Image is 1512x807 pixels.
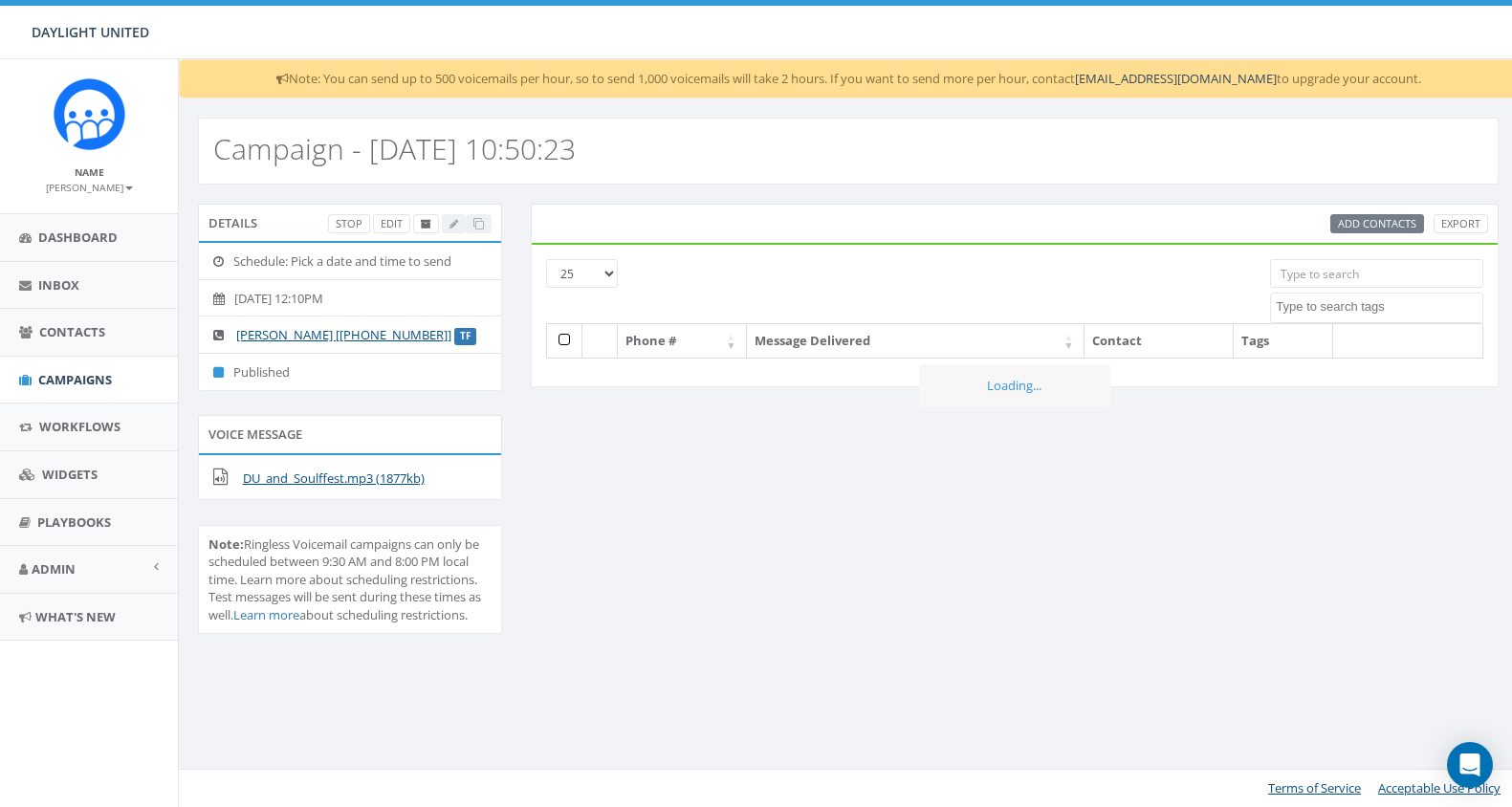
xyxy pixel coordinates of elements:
[32,560,76,578] span: Admin
[1075,70,1277,87] a: [EMAIL_ADDRESS][DOMAIN_NAME]
[75,165,104,179] small: Name
[38,276,79,294] span: Inbox
[747,324,1085,358] th: Message Delivered
[208,535,481,623] span: Ringless Voicemail campaigns can only be scheduled between 9:30 AM and 8:00 PM local time. Learn ...
[421,216,431,230] span: Archive Campaign
[243,469,425,487] a: DU_and_Soulffest.mp3 (1877kb)
[1447,742,1493,788] div: Open Intercom Messenger
[199,353,501,391] li: Published
[1276,298,1482,316] textarea: Search
[46,181,133,194] small: [PERSON_NAME]
[1085,324,1234,358] th: Contact
[199,243,501,280] li: Schedule: Pick a date and time to send
[919,364,1110,407] div: Loading...
[373,214,410,234] a: Edit
[54,78,125,150] img: Rally_Corp_Icon.png
[1434,214,1488,234] a: Export
[39,323,105,340] span: Contacts
[233,606,299,623] a: Learn more
[213,366,233,379] i: Published
[618,324,747,358] th: Phone #
[35,608,116,625] span: What's New
[213,255,233,268] i: Schedule: Pick a date and time to send
[39,418,121,435] span: Workflows
[198,415,502,453] div: Voice Message
[42,466,98,483] span: Widgets
[32,23,149,41] span: DAYLIGHT UNITED
[236,326,451,343] a: [PERSON_NAME] [[PHONE_NUMBER]]
[1268,779,1361,796] a: Terms of Service
[1270,259,1483,288] input: Type to search
[199,279,501,317] li: [DATE] 12:10PM
[328,214,370,234] a: Stop
[38,229,118,246] span: Dashboard
[198,204,502,242] div: Details
[1378,779,1501,796] a: Acceptable Use Policy
[38,371,112,388] span: Campaigns
[46,178,133,195] a: [PERSON_NAME]
[1234,324,1333,358] th: Tags
[213,133,576,164] h2: Campaign - [DATE] 10:50:23
[454,328,476,345] label: TF
[37,513,111,531] span: Playbooks
[208,535,244,553] b: Note:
